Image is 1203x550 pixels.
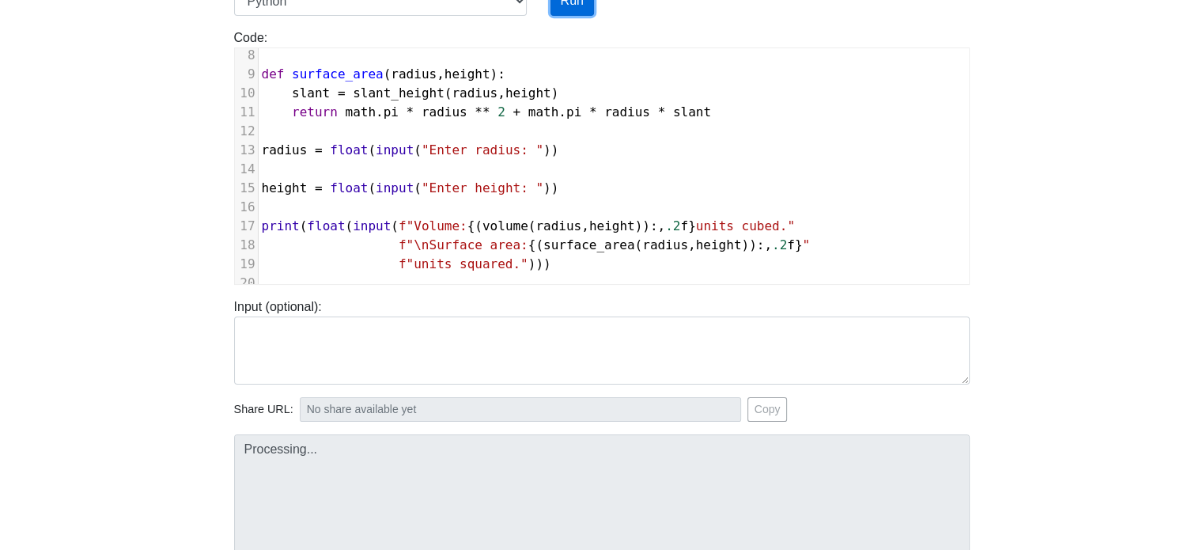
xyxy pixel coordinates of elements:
span: slant [292,85,330,101]
span: float [330,180,368,195]
span: .2 [772,237,787,252]
span: pi [566,104,581,119]
span: print [262,218,300,233]
div: 14 [235,160,258,179]
span: " [802,237,810,252]
span: volume [482,218,528,233]
span: radius [604,104,650,119]
span: math [528,104,559,119]
span: radius [452,85,497,101]
div: 16 [235,198,258,217]
span: surface_area [292,66,384,82]
div: 17 [235,217,258,236]
span: units cubed." [696,218,795,233]
div: 19 [235,255,258,274]
span: ( ( ( {( ( , )):, } [262,218,795,233]
span: radius [535,218,581,233]
input: No share available yet [300,397,741,422]
span: ( , ): [262,66,505,82]
span: radius [262,142,308,157]
span: ))) [262,256,551,271]
span: = [315,142,323,157]
span: radius [642,237,688,252]
span: input [353,218,391,233]
span: f"Volume: [399,218,467,233]
span: radius [391,66,437,82]
span: slant_height [353,85,445,101]
div: 8 [235,46,258,65]
span: "Enter height: " [422,180,543,195]
span: ( ( )) [262,142,559,157]
span: surface_area [543,237,635,252]
span: . . [262,104,712,119]
span: math [345,104,376,119]
span: .2 [665,218,680,233]
span: Share URL: [234,401,293,419]
span: f"\nSurface area: [399,237,528,252]
span: height [505,85,551,101]
span: = [338,85,346,101]
div: 12 [235,122,258,141]
div: 20 [235,274,258,293]
span: def [262,66,285,82]
span: return [292,104,338,119]
div: 15 [235,179,258,198]
span: height [262,180,308,195]
span: ( , ) [262,85,559,101]
span: height [589,218,635,233]
span: ( ( )) [262,180,559,195]
span: f"units squared." [399,256,528,271]
span: float [307,218,345,233]
span: {( ( , )):, } [262,237,811,252]
span: 2 [497,104,505,119]
span: slant [673,104,711,119]
span: float [330,142,368,157]
button: Copy [747,397,788,422]
span: f [680,218,688,233]
span: = [315,180,323,195]
span: height [445,66,490,82]
div: Code: [222,28,982,285]
span: radius [422,104,467,119]
span: pi [384,104,399,119]
div: 13 [235,141,258,160]
div: Input (optional): [222,298,982,385]
div: 11 [235,103,258,122]
span: "Enter radius: " [422,142,543,157]
div: 9 [235,65,258,84]
span: f [787,237,795,252]
span: + [513,104,520,119]
div: 10 [235,84,258,103]
span: input [376,180,414,195]
div: 18 [235,236,258,255]
span: height [696,237,742,252]
span: input [376,142,414,157]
